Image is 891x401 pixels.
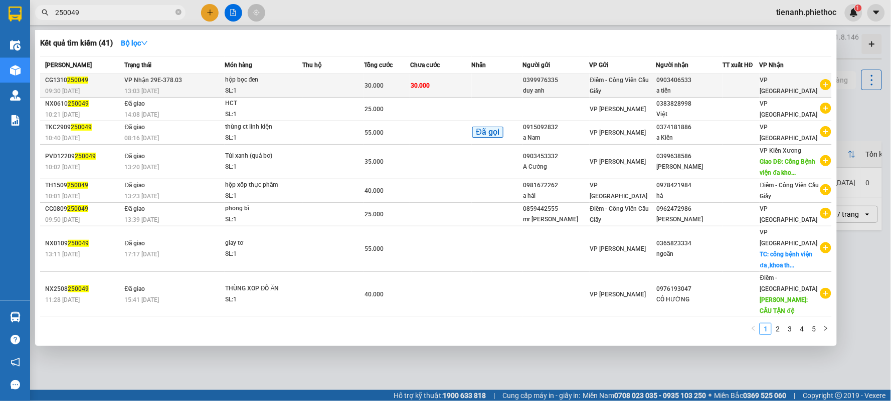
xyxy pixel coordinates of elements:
span: Điểm - Công Viên Cầu Giấy [590,77,649,95]
img: solution-icon [10,115,21,126]
div: NX0610 [45,99,122,109]
span: 09:50 [DATE] [45,216,80,223]
span: VP Kiến Xương [760,147,802,154]
div: a Nam [523,133,589,143]
span: Đã giao [125,153,145,160]
span: 11:28 [DATE] [45,296,80,303]
span: 250049 [68,100,89,107]
span: 15:41 [DATE] [125,296,159,303]
span: Người nhận [656,62,689,69]
span: 250049 [67,182,88,189]
li: 237 [PERSON_NAME] , [GEOGRAPHIC_DATA] [94,25,419,37]
div: 0915092832 [523,122,589,133]
div: SL: 1 [225,249,300,260]
div: SL: 1 [225,294,300,305]
div: 0383828998 [657,99,723,109]
span: Đã giao [125,285,145,292]
span: 13:23 [DATE] [125,193,159,200]
div: Túi xanh (quả bơ) [225,151,300,162]
div: SL: 1 [225,86,300,97]
span: 25.000 [365,106,384,113]
button: Bộ lọcdown [113,35,156,51]
span: Trạng thái [125,62,152,69]
span: VP Nhận 29E-378.03 [125,77,183,84]
li: 4 [796,323,808,335]
div: TKC2909 [45,122,122,133]
span: Đã giao [125,240,145,247]
b: GỬI : VP [GEOGRAPHIC_DATA] [13,73,149,106]
div: 0399638586 [657,151,723,162]
span: 25.000 [365,211,384,218]
div: TH1509 [45,180,122,191]
div: 0981672262 [523,180,589,191]
span: question-circle [11,335,20,344]
div: hộp bọc đen [225,75,300,86]
span: Giao DĐ: Cổng Bệnh viện đa kho... [760,158,816,176]
div: a tiến [657,86,723,96]
span: close-circle [175,8,182,18]
button: left [748,323,760,335]
div: [PERSON_NAME] [657,162,723,172]
a: 5 [808,323,819,334]
div: 0962472986 [657,204,723,214]
li: Previous Page [748,323,760,335]
img: warehouse-icon [10,65,21,76]
span: 55.000 [365,129,384,136]
span: Điểm - Công Viên Cầu Giấy [590,205,649,223]
span: 250049 [71,124,92,131]
span: close-circle [175,9,182,15]
span: right [823,325,829,331]
span: plus-circle [820,126,831,137]
span: message [11,380,20,389]
span: 10:02 [DATE] [45,164,80,171]
input: Tìm tên, số ĐT hoặc mã đơn [55,7,173,18]
span: 09:30 [DATE] [45,88,80,95]
span: 30.000 [365,82,384,89]
div: 0859442555 [523,204,589,214]
img: logo-vxr [9,7,22,22]
span: 30.000 [411,82,430,89]
div: CG0809 [45,204,122,214]
div: CÔ HƯỜNG [657,294,723,305]
div: ngoãn [657,249,723,259]
span: Món hàng [225,62,252,69]
span: 250049 [68,285,89,292]
div: 0374181886 [657,122,723,133]
div: SL: 1 [225,133,300,144]
span: 14:08 [DATE] [125,111,159,118]
div: SL: 1 [225,162,300,173]
div: 0399976335 [523,75,589,86]
span: [PERSON_NAME] [45,62,92,69]
li: 1 [760,323,772,335]
span: plus-circle [820,79,831,90]
a: 3 [784,323,795,334]
div: phong bì [225,203,300,214]
span: VP Nhận [760,62,784,69]
span: Đã giao [125,182,145,189]
span: Điểm - [GEOGRAPHIC_DATA] [760,274,818,292]
span: VP [PERSON_NAME] [590,245,646,252]
span: 40.000 [365,291,384,298]
span: VP [PERSON_NAME] [590,129,646,136]
span: 250049 [67,77,88,84]
div: 0903453332 [523,151,589,162]
div: NX0109 [45,238,122,249]
div: SL: 1 [225,191,300,202]
div: thùng ct linh kiện [225,122,300,133]
span: Đã giao [125,100,145,107]
a: 4 [796,323,807,334]
span: plus-circle [820,103,831,114]
div: PVD12209 [45,151,122,162]
span: VP [PERSON_NAME] [590,158,646,165]
div: HCT [225,98,300,109]
div: [PERSON_NAME] [657,214,723,225]
span: VP [PERSON_NAME] [590,106,646,113]
span: 250049 [67,205,88,212]
span: TT xuất HĐ [723,62,753,69]
li: 2 [772,323,784,335]
span: Chưa cước [410,62,440,69]
div: a hải [523,191,589,201]
div: 0365823334 [657,238,723,249]
div: 0978421984 [657,180,723,191]
span: 08:16 [DATE] [125,135,159,142]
